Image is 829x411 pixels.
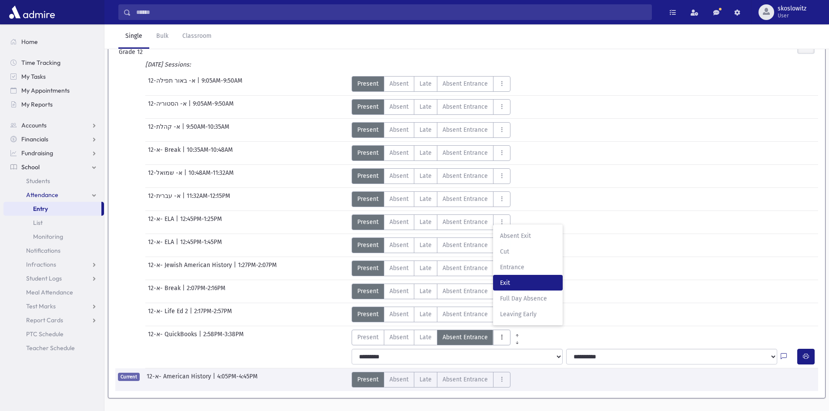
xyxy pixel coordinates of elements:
[357,102,379,111] span: Present
[352,307,510,322] div: AttTypes
[500,231,556,241] span: Absent Exit
[420,333,432,342] span: Late
[194,307,232,322] span: 2:17PM-2:57PM
[443,79,488,88] span: Absent Entrance
[3,313,104,327] a: Report Cards
[389,310,409,319] span: Absent
[148,214,176,230] span: 12-א- ELA
[3,118,104,132] a: Accounts
[148,330,199,345] span: 12-א- QuickBooks
[352,122,510,138] div: AttTypes
[26,191,58,199] span: Attendance
[147,372,213,388] span: 12-א- American History
[389,79,409,88] span: Absent
[3,188,104,202] a: Attendance
[21,38,38,46] span: Home
[148,168,184,184] span: 12-א- שמואל
[3,174,104,188] a: Students
[357,125,379,134] span: Present
[357,241,379,250] span: Present
[145,61,191,68] i: [DATE] Sessions:
[420,125,432,134] span: Late
[21,59,60,67] span: Time Tracking
[26,302,56,310] span: Test Marks
[118,24,149,49] a: Single
[443,333,488,342] span: Absent Entrance
[510,337,524,344] a: All Later
[420,217,432,227] span: Late
[148,99,188,115] span: 12-א- הסטוריה
[149,24,175,49] a: Bulk
[420,102,432,111] span: Late
[186,122,229,138] span: 9:50AM-10:35AM
[443,375,488,384] span: Absent Entrance
[443,125,488,134] span: Absent Entrance
[389,217,409,227] span: Absent
[443,264,488,273] span: Absent Entrance
[357,148,379,157] span: Present
[443,148,488,157] span: Absent Entrance
[3,132,104,146] a: Financials
[21,121,47,129] span: Accounts
[352,214,510,230] div: AttTypes
[3,160,104,174] a: School
[357,79,379,88] span: Present
[443,241,488,250] span: Absent Entrance
[234,261,238,276] span: |
[199,330,203,345] span: |
[357,194,379,204] span: Present
[217,372,258,388] span: 4:05PM-4:45PM
[352,237,510,253] div: AttTypes
[500,278,556,287] span: Exit
[3,230,104,244] a: Monitoring
[500,294,556,303] span: Full Day Absence
[357,217,379,227] span: Present
[3,146,104,160] a: Fundraising
[389,241,409,250] span: Absent
[187,191,230,207] span: 11:32AM-12:15PM
[389,171,409,180] span: Absent
[184,168,188,184] span: |
[26,177,50,185] span: Students
[182,284,187,299] span: |
[238,261,277,276] span: 1:27PM-2:07PM
[352,145,510,161] div: AttTypes
[188,168,234,184] span: 10:48AM-11:32AM
[3,257,104,271] a: Infractions
[26,330,64,338] span: PTC Schedule
[352,284,510,299] div: AttTypes
[389,125,409,134] span: Absent
[213,372,217,388] span: |
[26,247,60,254] span: Notifications
[148,76,197,92] span: 12-א- באור תפילה
[352,191,510,207] div: AttTypes
[26,344,75,352] span: Teacher Schedule
[201,76,242,92] span: 9:05AM-9:50AM
[182,122,186,138] span: |
[21,135,48,143] span: Financials
[193,99,234,115] span: 9:05AM-9:50AM
[352,372,510,388] div: AttTypes
[180,214,222,230] span: 12:45PM-1:25PM
[443,287,488,296] span: Absent Entrance
[352,76,510,92] div: AttTypes
[21,73,46,80] span: My Tasks
[389,333,409,342] span: Absent
[148,145,182,161] span: 12-א- Break
[389,194,409,204] span: Absent
[148,237,176,253] span: 12-א- ELA
[357,287,379,296] span: Present
[357,375,379,384] span: Present
[33,233,63,241] span: Monitoring
[500,247,556,256] span: Cut
[443,102,488,111] span: Absent Entrance
[26,261,56,268] span: Infractions
[33,219,43,227] span: List
[352,261,510,276] div: AttTypes
[420,264,432,273] span: Late
[778,12,806,19] span: User
[180,237,222,253] span: 12:45PM-1:45PM
[131,4,651,20] input: Search
[357,310,379,319] span: Present
[7,3,57,21] img: AdmirePro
